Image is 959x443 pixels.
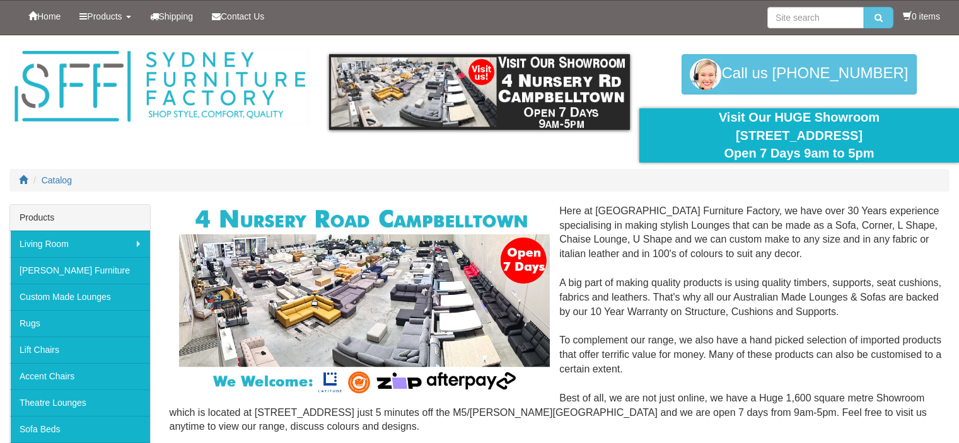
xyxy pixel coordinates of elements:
img: showroom.gif [329,54,630,130]
img: Sydney Furniture Factory [9,48,310,125]
div: Visit Our HUGE Showroom [STREET_ADDRESS] Open 7 Days 9am to 5pm [649,108,950,163]
a: Home [19,1,70,32]
a: Theatre Lounges [10,389,150,416]
a: Accent Chairs [10,363,150,389]
a: Shipping [141,1,203,32]
a: Sofa Beds [10,416,150,442]
div: Products [10,205,150,231]
span: Contact Us [221,11,264,21]
li: 0 items [903,10,940,23]
a: Contact Us [202,1,274,32]
a: Custom Made Lounges [10,284,150,310]
span: Home [37,11,61,21]
a: Living Room [10,231,150,257]
img: Corner Modular Lounges [179,204,550,397]
input: Site search [767,7,864,28]
span: Products [87,11,122,21]
a: Rugs [10,310,150,337]
a: [PERSON_NAME] Furniture [10,257,150,284]
a: Products [70,1,140,32]
a: Catalog [42,175,72,185]
span: Shipping [159,11,194,21]
a: Lift Chairs [10,337,150,363]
